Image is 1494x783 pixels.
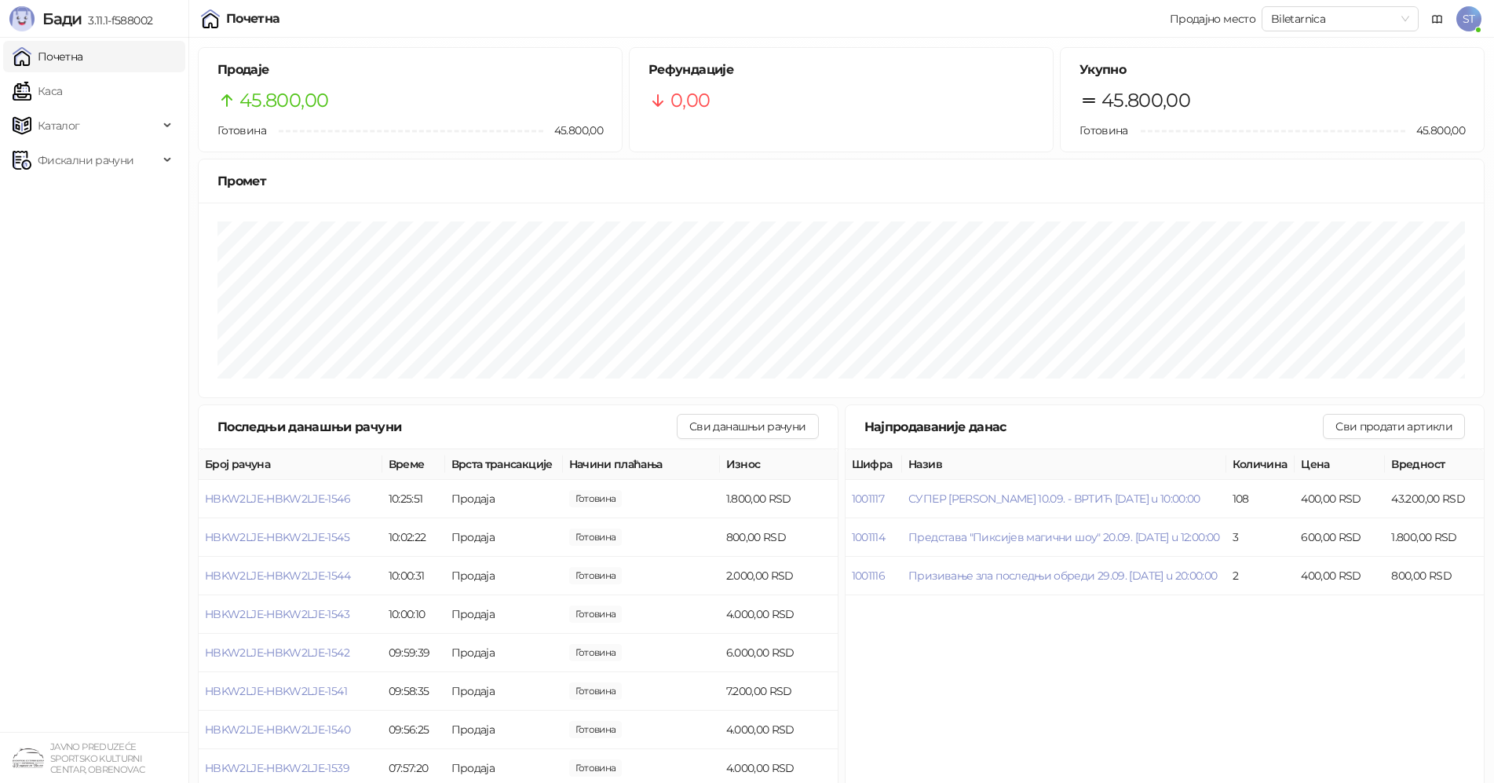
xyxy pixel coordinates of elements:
td: Продаја [445,595,563,634]
small: JAVNO PREDUZEĆE SPORTSKO KULTURNI CENTAR, OBRENOVAC [50,741,144,775]
td: 800,00 RSD [1385,557,1484,595]
td: 400,00 RSD [1295,557,1385,595]
span: 45.800,00 [543,122,603,139]
td: Продаја [445,557,563,595]
button: HBKW2LJE-HBKW2LJE-1544 [205,569,350,583]
img: 64x64-companyLogo-4a28e1f8-f217-46d7-badd-69a834a81aaf.png [13,742,44,774]
span: Готовина [217,123,266,137]
button: 1001117 [852,492,885,506]
td: 09:59:39 [382,634,445,672]
td: 1.800,00 RSD [1385,518,1484,557]
td: 600,00 RSD [1295,518,1385,557]
td: 4.000,00 RSD [720,595,838,634]
button: HBKW2LJE-HBKW2LJE-1542 [205,646,349,660]
button: 1001116 [852,569,886,583]
th: Време [382,449,445,480]
span: 4.000,00 [569,606,623,623]
div: Продајно место [1170,13,1255,24]
span: 7.200,00 [569,682,623,700]
span: Бади [42,9,82,28]
img: Logo [9,6,35,31]
td: Продаја [445,518,563,557]
button: 1001114 [852,530,886,544]
td: 10:25:51 [382,480,445,518]
span: 45.800,00 [1101,86,1190,115]
div: Најпродаваније данас [864,417,1324,437]
td: 09:58:35 [382,672,445,711]
span: 6.000,00 [569,644,623,661]
th: Начини плаћања [563,449,720,480]
td: 10:00:31 [382,557,445,595]
button: HBKW2LJE-HBKW2LJE-1539 [205,761,349,775]
div: Почетна [226,13,280,25]
td: Продаја [445,634,563,672]
span: Каталог [38,110,80,141]
span: 0,00 [670,86,710,115]
td: Продаја [445,480,563,518]
th: Врста трансакције [445,449,563,480]
td: 09:56:25 [382,711,445,749]
h5: Рефундације [648,60,1034,79]
th: Вредност [1385,449,1484,480]
td: 10:00:10 [382,595,445,634]
a: Каса [13,75,62,107]
span: 1.800,00 [569,490,623,507]
button: HBKW2LJE-HBKW2LJE-1543 [205,607,349,621]
th: Количина [1226,449,1295,480]
th: Број рачуна [199,449,382,480]
h5: Укупно [1079,60,1465,79]
span: 4.000,00 [569,721,623,738]
button: Призивање зла последњи обреди 29.09. [DATE] u 20:00:00 [908,569,1217,583]
span: 3.11.1-f588002 [82,13,152,27]
span: Готовина [1079,123,1128,137]
td: 10:02:22 [382,518,445,557]
td: 2 [1226,557,1295,595]
span: 45.800,00 [239,86,328,115]
div: Последњи данашњи рачуни [217,417,677,437]
td: 1.800,00 RSD [720,480,838,518]
button: HBKW2LJE-HBKW2LJE-1540 [205,723,350,737]
td: 7.200,00 RSD [720,672,838,711]
th: Назив [902,449,1226,480]
span: Biletarnica [1271,7,1409,31]
td: 800,00 RSD [720,518,838,557]
td: 2.000,00 RSD [720,557,838,595]
span: ST [1456,6,1481,31]
span: 2.000,00 [569,567,623,584]
td: 108 [1226,480,1295,518]
button: Представа "Пиксијев магични шоу" 20.09. [DATE] u 12:00:00 [908,530,1220,544]
th: Цена [1295,449,1385,480]
td: 4.000,00 RSD [720,711,838,749]
span: 45.800,00 [1405,122,1465,139]
span: 4.000,00 [569,759,623,777]
button: СУПЕР [PERSON_NAME] 10.09. - ВРТИЋ [DATE] u 10:00:00 [908,492,1200,506]
td: 400,00 RSD [1295,480,1385,518]
button: Сви продати артикли [1323,414,1465,439]
a: Почетна [13,41,83,72]
span: 800,00 [569,529,623,546]
td: 43.200,00 RSD [1385,480,1484,518]
h5: Продаје [217,60,603,79]
th: Шифра [846,449,903,480]
td: 3 [1226,518,1295,557]
button: Сви данашњи рачуни [677,414,818,439]
span: Фискални рачуни [38,145,133,176]
td: Продаја [445,711,563,749]
button: HBKW2LJE-HBKW2LJE-1546 [205,492,350,506]
th: Износ [720,449,838,480]
button: HBKW2LJE-HBKW2LJE-1545 [205,530,349,544]
td: Продаја [445,672,563,711]
button: HBKW2LJE-HBKW2LJE-1541 [205,684,347,698]
div: Промет [217,171,1465,191]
